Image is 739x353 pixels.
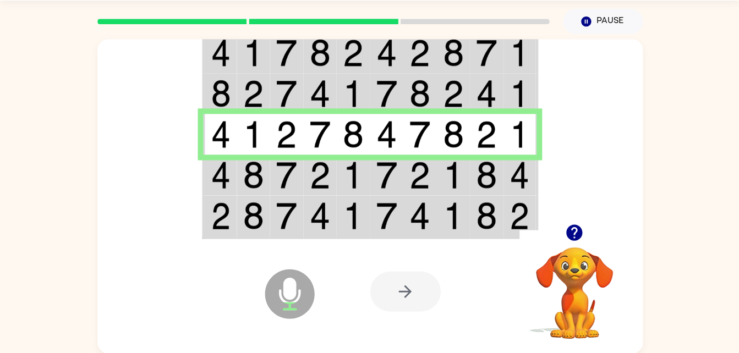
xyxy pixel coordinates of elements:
img: 2 [276,120,297,148]
img: 4 [409,202,430,229]
img: 1 [509,120,529,148]
img: 4 [376,120,397,148]
img: 1 [509,80,529,107]
img: 7 [409,120,430,148]
img: 8 [211,80,231,107]
img: 2 [211,202,231,229]
img: 1 [509,39,529,67]
img: 2 [243,80,264,107]
img: 4 [475,80,496,107]
img: 1 [342,80,363,107]
img: 4 [309,80,330,107]
img: 2 [409,161,430,189]
img: 8 [342,120,363,148]
img: 7 [276,80,297,107]
img: 4 [211,120,231,148]
img: 2 [509,202,529,229]
img: 1 [442,161,463,189]
img: 7 [276,202,297,229]
video: Your browser must support playing .mp4 files to use Literably. Please try using another browser. [519,230,629,340]
img: 2 [475,120,496,148]
img: 8 [475,161,496,189]
img: 4 [509,161,529,189]
img: 1 [342,161,363,189]
img: 7 [376,80,397,107]
img: 4 [211,39,231,67]
img: 1 [342,202,363,229]
img: 2 [442,80,463,107]
img: 7 [276,39,297,67]
img: 8 [309,39,330,67]
img: 8 [442,39,463,67]
img: 2 [342,39,363,67]
img: 1 [442,202,463,229]
img: 7 [475,39,496,67]
img: 4 [211,161,231,189]
img: 2 [309,161,330,189]
img: 2 [409,39,430,67]
img: 7 [276,161,297,189]
img: 7 [376,202,397,229]
img: 8 [442,120,463,148]
img: 7 [376,161,397,189]
img: 4 [309,202,330,229]
img: 8 [409,80,430,107]
img: 8 [243,202,264,229]
img: 1 [243,39,264,67]
img: 7 [309,120,330,148]
button: Pause [562,9,642,34]
img: 4 [376,39,397,67]
img: 1 [243,120,264,148]
img: 8 [475,202,496,229]
img: 8 [243,161,264,189]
